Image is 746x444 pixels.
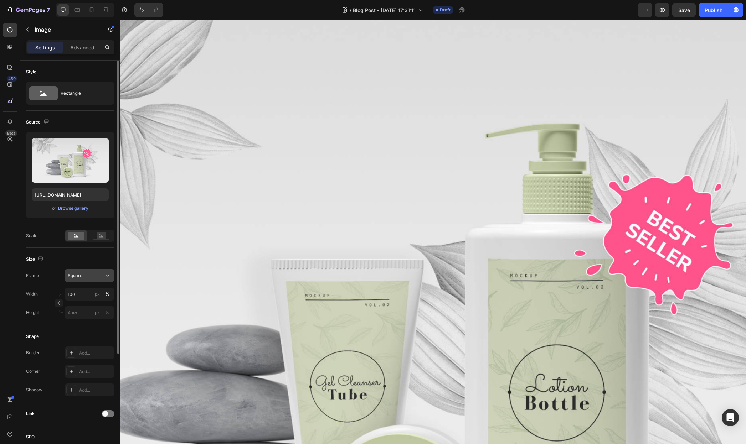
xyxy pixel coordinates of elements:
div: px [95,309,100,316]
div: Size [26,255,45,264]
div: Undo/Redo [134,3,163,17]
label: Frame [26,272,39,279]
span: Draft [440,7,451,13]
button: px [103,308,112,317]
span: / [350,6,351,14]
button: 7 [3,3,53,17]
p: 7 [47,6,50,14]
span: or [52,204,56,213]
button: px [103,290,112,298]
div: Add... [79,369,113,375]
div: Source [26,117,51,127]
span: Square [68,272,82,279]
button: % [93,308,102,317]
button: Browse gallery [58,205,89,212]
div: Open Intercom Messenger [722,409,739,426]
p: Settings [35,44,55,51]
div: px [95,291,100,297]
div: Link [26,411,35,417]
div: % [105,291,109,297]
input: https://example.com/image.jpg [32,188,109,201]
span: Blog Post - [DATE] 17:31:11 [353,6,416,14]
button: % [93,290,102,298]
label: Width [26,291,38,297]
div: Publish [705,6,722,14]
div: Add... [79,350,113,356]
div: Style [26,69,36,75]
label: Height [26,309,39,316]
p: Advanced [70,44,94,51]
div: Beta [5,130,17,136]
button: Save [672,3,696,17]
iframe: Design area [120,20,746,444]
div: SEO [26,434,35,440]
div: Corner [26,368,40,375]
div: % [105,309,109,316]
input: px% [65,288,114,301]
input: px% [65,306,114,319]
img: preview-image [32,138,109,183]
div: Browse gallery [58,205,88,211]
button: Publish [699,3,729,17]
div: Border [26,350,40,356]
div: Scale [26,233,37,239]
p: Image [35,25,95,34]
div: 450 [7,76,17,82]
div: Add... [79,387,113,393]
div: Rectangle [61,85,104,101]
div: Shadow [26,387,42,393]
button: Square [65,269,114,282]
div: Shape [26,333,39,340]
span: Save [678,7,690,13]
